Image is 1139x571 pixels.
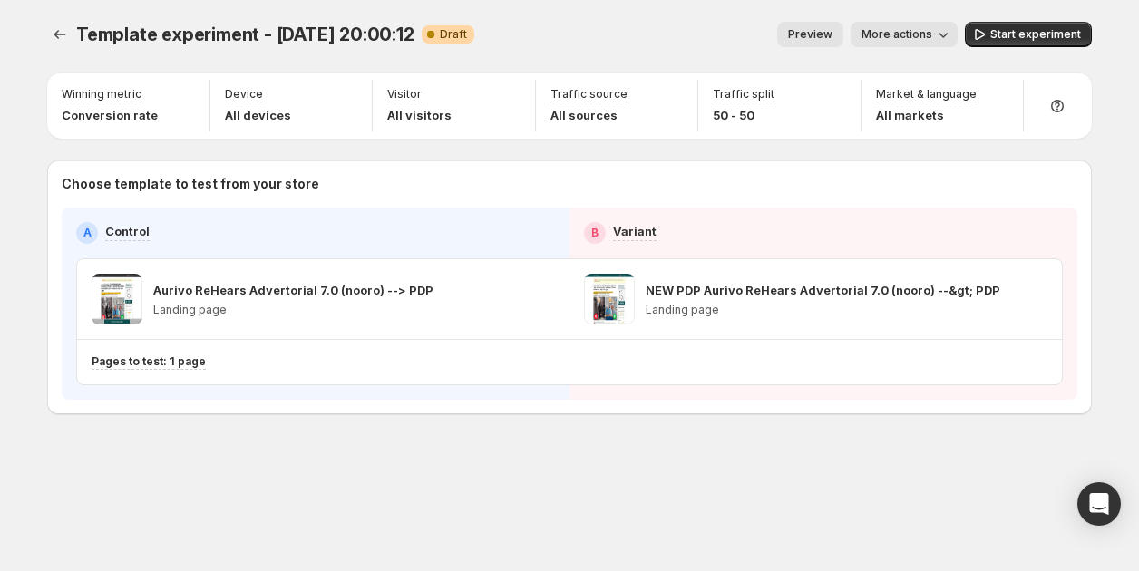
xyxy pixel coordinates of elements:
[225,87,263,102] p: Device
[550,87,628,102] p: Traffic source
[591,226,599,240] h2: B
[646,281,1000,299] p: NEW PDP Aurivo ReHears Advertorial 7.0 (nooro) --&gt; PDP
[584,274,635,324] img: NEW PDP Aurivo ReHears Advertorial 7.0 (nooro) --&gt; PDP
[613,222,657,240] p: Variant
[1077,482,1121,526] div: Open Intercom Messenger
[965,22,1092,47] button: Start experiment
[153,281,433,299] p: Aurivo ReHears Advertorial 7.0 (nooro) --> PDP
[646,303,1000,317] p: Landing page
[62,87,141,102] p: Winning metric
[47,22,73,47] button: Experiments
[62,106,158,124] p: Conversion rate
[83,226,92,240] h2: A
[713,87,774,102] p: Traffic split
[788,27,832,42] span: Preview
[76,24,414,45] span: Template experiment - [DATE] 20:00:12
[713,106,774,124] p: 50 - 50
[225,106,291,124] p: All devices
[862,27,932,42] span: More actions
[550,106,628,124] p: All sources
[851,22,958,47] button: More actions
[387,106,452,124] p: All visitors
[92,274,142,324] img: Aurivo ReHears Advertorial 7.0 (nooro) --> PDP
[990,27,1081,42] span: Start experiment
[153,303,433,317] p: Landing page
[105,222,150,240] p: Control
[777,22,843,47] button: Preview
[62,175,1077,193] p: Choose template to test from your store
[440,27,467,42] span: Draft
[876,87,977,102] p: Market & language
[876,106,977,124] p: All markets
[92,354,206,369] p: Pages to test: 1 page
[387,87,422,102] p: Visitor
